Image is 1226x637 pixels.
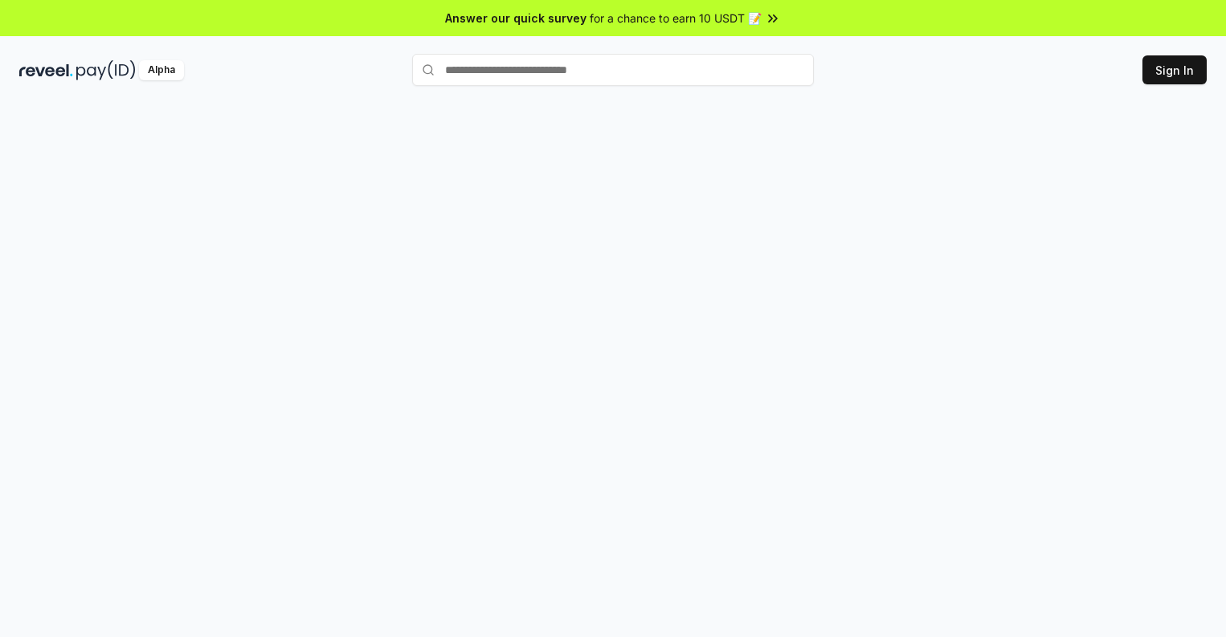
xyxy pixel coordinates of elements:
[590,10,762,27] span: for a chance to earn 10 USDT 📝
[19,60,73,80] img: reveel_dark
[76,60,136,80] img: pay_id
[139,60,184,80] div: Alpha
[1142,55,1207,84] button: Sign In
[445,10,586,27] span: Answer our quick survey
